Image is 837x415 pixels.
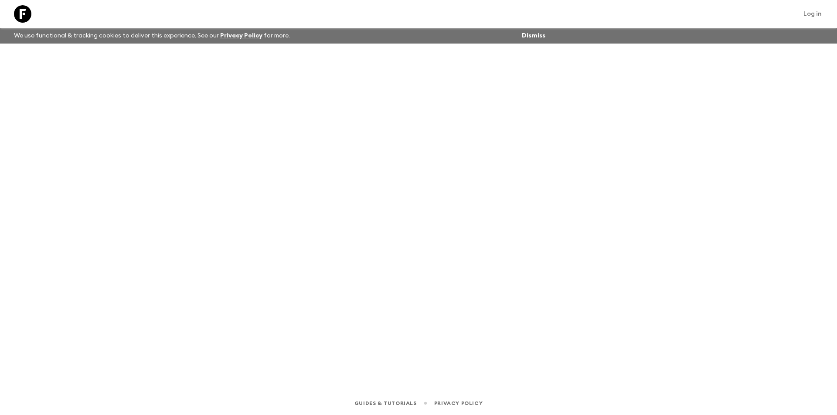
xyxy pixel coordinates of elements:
button: Dismiss [520,30,548,42]
a: Guides & Tutorials [354,398,417,408]
a: Log in [799,8,827,20]
a: Privacy Policy [220,33,262,39]
p: We use functional & tracking cookies to deliver this experience. See our for more. [10,28,293,44]
a: Privacy Policy [434,398,483,408]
